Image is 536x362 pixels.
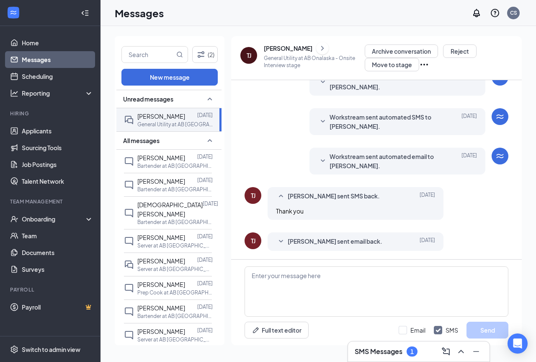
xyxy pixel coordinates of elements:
[461,73,477,91] span: [DATE]
[22,345,80,354] div: Switch to admin view
[137,266,213,273] p: Server at AB [GEOGRAPHIC_DATA]
[137,162,213,169] p: Bartender at AB [GEOGRAPHIC_DATA]
[10,89,18,97] svg: Analysis
[137,289,213,296] p: Prep Cook at AB [GEOGRAPHIC_DATA]
[22,244,93,261] a: Documents
[276,207,304,215] span: Thank you
[176,51,183,58] svg: MagnifyingGlass
[22,156,93,173] a: Job Postings
[10,110,92,117] div: Hiring
[137,328,185,335] span: [PERSON_NAME]
[469,345,483,358] button: Minimize
[472,8,482,18] svg: Notifications
[22,68,93,85] a: Scheduling
[466,322,508,339] button: Send
[124,283,134,293] svg: ChatInactive
[124,208,134,218] svg: ChatInactive
[22,122,93,139] a: Applicants
[316,42,329,55] button: ChevronRight
[137,186,213,193] p: Bartender at AB [GEOGRAPHIC_DATA]
[420,191,435,201] span: [DATE]
[10,345,18,354] svg: Settings
[318,117,328,127] svg: SmallChevronDown
[318,156,328,166] svg: SmallChevronDown
[123,95,173,103] span: Unread messages
[137,154,185,161] span: [PERSON_NAME]
[251,191,255,200] div: TJ
[137,281,185,288] span: [PERSON_NAME]
[124,330,134,340] svg: ChatInactive
[495,112,505,122] svg: WorkstreamLogo
[205,135,215,146] svg: SmallChevronUp
[124,260,134,270] svg: DoubleChat
[495,151,505,161] svg: WorkstreamLogo
[137,201,203,218] span: [DEMOGRAPHIC_DATA][PERSON_NAME]
[10,215,18,223] svg: UserCheck
[192,46,218,63] button: Filter (2)
[197,280,213,287] p: [DATE]
[410,348,414,355] div: 1
[288,191,380,201] span: [PERSON_NAME] sent SMS back.
[461,152,477,170] span: [DATE]
[456,346,466,357] svg: ChevronUp
[419,60,429,70] svg: Ellipses
[264,55,365,69] p: General Utility at AB Onalaska - Onsite Interview stage
[22,51,93,68] a: Messages
[454,345,468,358] button: ChevronUp
[22,139,93,156] a: Sourcing Tools
[441,346,451,357] svg: ComposeMessage
[264,44,312,52] div: [PERSON_NAME]
[122,47,175,63] input: Search
[471,346,481,357] svg: Minimize
[203,200,218,207] p: [DATE]
[288,237,382,247] span: [PERSON_NAME] sent email back.
[439,345,453,358] button: ComposeMessage
[137,219,213,226] p: Bartender at AB [GEOGRAPHIC_DATA]
[197,327,213,334] p: [DATE]
[137,177,185,185] span: [PERSON_NAME]
[22,227,93,244] a: Team
[205,94,215,104] svg: SmallChevronUp
[330,152,439,170] span: Workstream sent automated email to [PERSON_NAME].
[365,58,419,71] button: Move to stage
[197,256,213,263] p: [DATE]
[137,304,185,312] span: [PERSON_NAME]
[22,89,94,97] div: Reporting
[355,347,402,356] h3: SMS Messages
[197,233,213,240] p: [DATE]
[137,313,213,320] p: Bartender at AB [GEOGRAPHIC_DATA]
[420,237,435,247] span: [DATE]
[365,44,438,58] button: Archive conversation
[510,9,517,16] div: CS
[137,242,213,249] p: Server at AB [GEOGRAPHIC_DATA]
[251,237,255,245] div: TJ
[137,234,185,241] span: [PERSON_NAME]
[124,180,134,190] svg: ChatInactive
[196,49,206,60] svg: Filter
[137,336,213,343] p: Server at AB [GEOGRAPHIC_DATA]
[245,322,309,339] button: Full text editorPen
[81,9,89,17] svg: Collapse
[22,215,86,223] div: Onboarding
[22,173,93,190] a: Talent Network
[197,177,213,184] p: [DATE]
[123,136,160,145] span: All messages
[137,112,185,120] span: [PERSON_NAME]
[197,303,213,310] p: [DATE]
[9,8,18,17] svg: WorkstreamLogo
[124,307,134,317] svg: ChatInactive
[508,333,528,354] div: Open Intercom Messenger
[10,286,92,293] div: Payroll
[276,191,286,201] svg: SmallChevronUp
[197,112,213,119] p: [DATE]
[247,51,251,60] div: TJ
[330,112,439,131] span: Workstream sent automated SMS to [PERSON_NAME].
[22,34,93,51] a: Home
[490,8,500,18] svg: QuestionInfo
[276,237,286,247] svg: SmallChevronDown
[197,153,213,160] p: [DATE]
[137,121,213,128] p: General Utility at AB [GEOGRAPHIC_DATA]
[252,326,260,334] svg: Pen
[10,198,92,205] div: Team Management
[115,6,164,20] h1: Messages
